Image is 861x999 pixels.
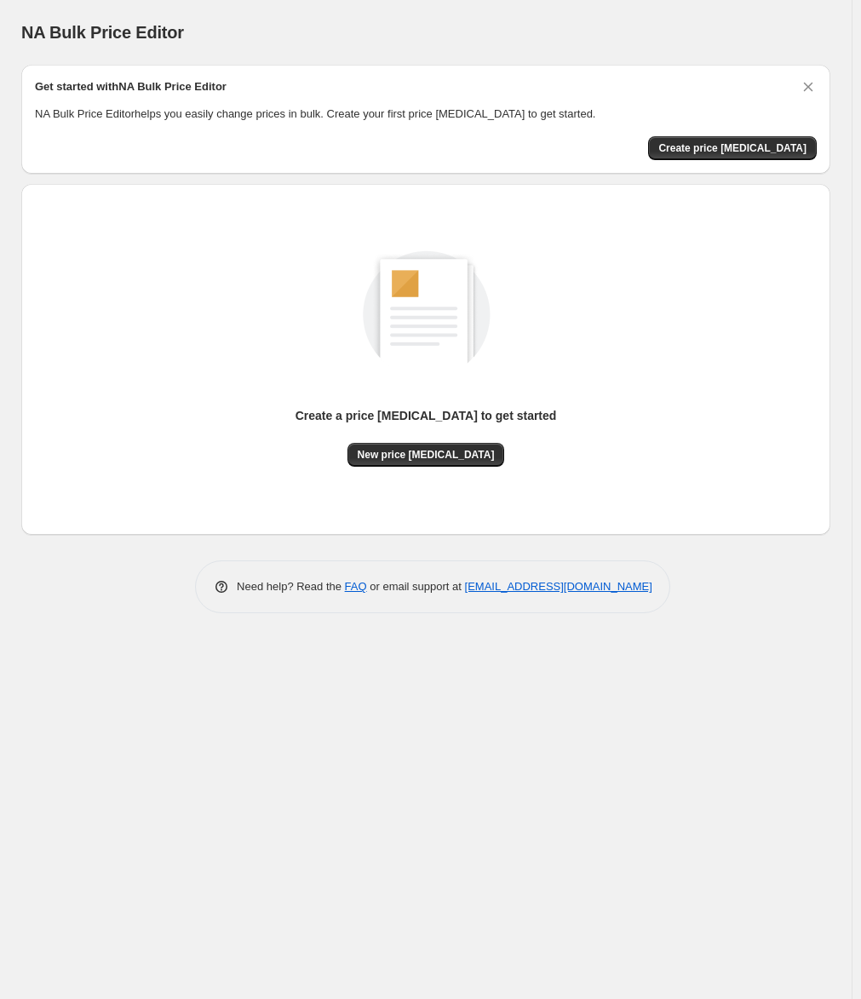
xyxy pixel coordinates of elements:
button: Dismiss card [800,78,817,95]
button: New price [MEDICAL_DATA] [347,443,505,467]
span: Need help? Read the [237,580,345,593]
button: Create price change job [648,136,817,160]
a: FAQ [345,580,367,593]
span: Create price [MEDICAL_DATA] [658,141,806,155]
a: [EMAIL_ADDRESS][DOMAIN_NAME] [465,580,652,593]
span: New price [MEDICAL_DATA] [358,448,495,462]
p: NA Bulk Price Editor helps you easily change prices in bulk. Create your first price [MEDICAL_DAT... [35,106,817,123]
h2: Get started with NA Bulk Price Editor [35,78,227,95]
span: or email support at [367,580,465,593]
p: Create a price [MEDICAL_DATA] to get started [296,407,557,424]
span: NA Bulk Price Editor [21,23,184,42]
